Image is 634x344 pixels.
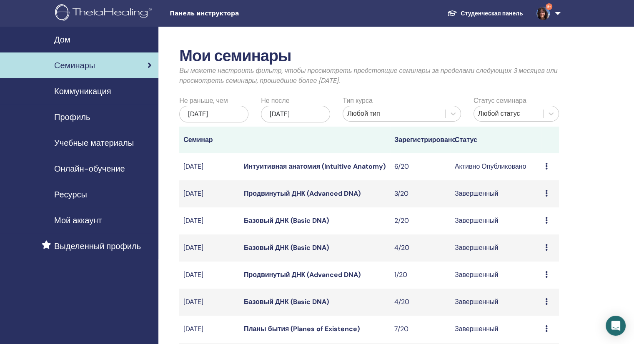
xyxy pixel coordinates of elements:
[451,180,541,207] td: Завершенный
[54,59,95,72] span: Семинары
[390,234,451,262] td: 4/20
[54,137,134,149] span: Учебные материалы
[179,66,559,86] p: Вы можете настроить фильтр, чтобы просмотреть предстоящие семинары за пределами следующих 3 месяц...
[179,127,240,153] th: Семинар
[451,127,541,153] th: Статус
[244,189,361,198] a: Продвинутый ДНК (Advanced DNA)
[390,289,451,316] td: 4/20
[54,111,90,123] span: Профиль
[179,47,559,66] h2: Мои семинары
[546,3,552,10] span: 9+
[244,243,329,252] a: Базовый ДНК (Basic DNA)
[390,153,451,180] td: 6/20
[451,289,541,316] td: Завершенный
[179,180,240,207] td: [DATE]
[261,106,330,122] div: [DATE]
[451,234,541,262] td: Завершенный
[244,297,329,306] a: Базовый ДНК (Basic DNA)
[54,214,102,227] span: Мой аккаунт
[54,162,125,175] span: Онлайн-обучение
[179,262,240,289] td: [DATE]
[347,109,441,119] div: Любой тип
[244,270,361,279] a: Продвинутый ДНК (Advanced DNA)
[179,207,240,234] td: [DATE]
[390,180,451,207] td: 3/20
[244,162,386,171] a: Интуитивная анатомия (Intuitive Anatomy)
[390,207,451,234] td: 2/20
[55,4,155,23] img: logo.png
[451,316,541,343] td: Завершенный
[54,188,87,201] span: Ресурсы
[390,127,451,153] th: Зарегистрировано
[170,9,295,18] span: Панель инструктора
[179,96,228,106] label: Не раньше, чем
[244,216,329,225] a: Базовый ДНК (Basic DNA)
[447,10,457,17] img: graduation-cap-white.svg
[179,289,240,316] td: [DATE]
[54,240,141,252] span: Выделенный профиль
[536,7,550,20] img: default.jpg
[179,234,240,262] td: [DATE]
[54,33,70,46] span: Дом
[451,153,541,180] td: Активно Опубликовано
[451,207,541,234] td: Завершенный
[441,6,529,21] a: Студенческая панель
[179,106,248,122] div: [DATE]
[478,109,539,119] div: Любой статус
[390,262,451,289] td: 1/20
[343,96,372,106] label: Тип курса
[261,96,289,106] label: Не после
[390,316,451,343] td: 7/20
[606,316,626,336] div: Open Intercom Messenger
[54,85,111,97] span: Коммуникация
[451,262,541,289] td: Завершенный
[474,96,526,106] label: Статус семинара
[179,153,240,180] td: [DATE]
[179,316,240,343] td: [DATE]
[244,324,360,333] a: Планы бытия (Planes of Existence)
